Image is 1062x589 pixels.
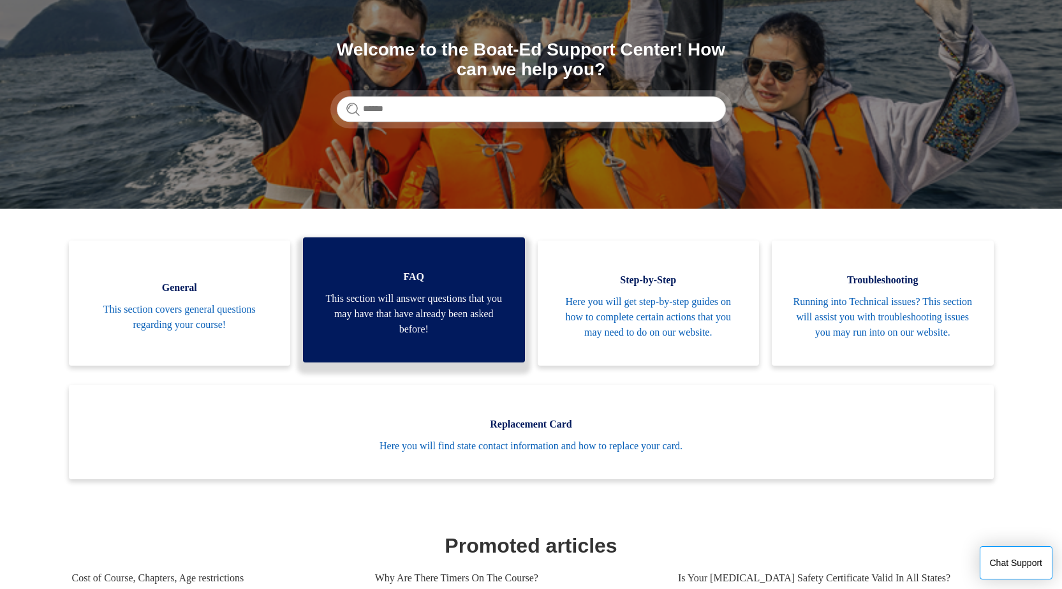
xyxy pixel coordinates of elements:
button: Chat Support [980,546,1053,579]
span: Step-by-Step [557,272,741,288]
a: General This section covers general questions regarding your course! [69,241,291,366]
span: General [88,280,272,295]
input: Search [337,96,726,122]
a: Replacement Card Here you will find state contact information and how to replace your card. [69,385,994,479]
h1: Welcome to the Boat-Ed Support Center! How can we help you? [337,40,726,80]
h1: Promoted articles [72,530,991,561]
span: Here you will get step-by-step guides on how to complete certain actions that you may need to do ... [557,294,741,340]
span: FAQ [322,269,506,285]
a: Step-by-Step Here you will get step-by-step guides on how to complete certain actions that you ma... [538,241,760,366]
span: Here you will find state contact information and how to replace your card. [88,438,975,454]
a: FAQ This section will answer questions that you may have that have already been asked before! [303,237,525,362]
span: This section covers general questions regarding your course! [88,302,272,332]
span: This section will answer questions that you may have that have already been asked before! [322,291,506,337]
span: Replacement Card [88,417,975,432]
span: Troubleshooting [791,272,975,288]
span: Running into Technical issues? This section will assist you with troubleshooting issues you may r... [791,294,975,340]
a: Troubleshooting Running into Technical issues? This section will assist you with troubleshooting ... [772,241,994,366]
